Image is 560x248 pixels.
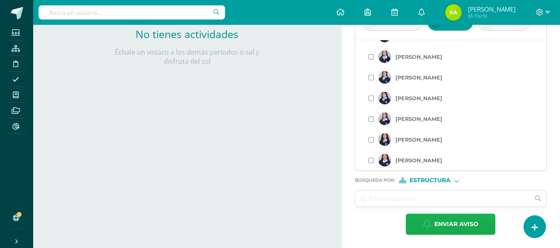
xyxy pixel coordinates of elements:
label: [PERSON_NAME] [395,54,442,60]
span: Búsqueda por : [355,178,395,183]
input: Busca un usuario... [39,5,225,19]
img: student [378,154,391,166]
label: [PERSON_NAME] [395,95,442,101]
div: [object Object] [399,178,461,183]
h2: No tienes actividades [104,27,270,41]
img: student [378,133,391,146]
span: Enviar aviso [434,214,478,234]
label: [PERSON_NAME] [395,116,442,122]
label: [PERSON_NAME] [395,75,442,81]
label: [PERSON_NAME] [395,137,442,143]
span: Estructura [410,178,451,183]
input: Ej. Primero primaria [355,190,530,207]
img: student [378,51,391,63]
img: student [378,71,391,84]
span: [PERSON_NAME] [468,5,516,13]
span: Mi Perfil [468,12,516,19]
p: Échale un vistazo a los demás períodos o sal y disfruta del sol [104,48,270,66]
label: [PERSON_NAME] [395,157,442,164]
img: d6f4a965678b72818fa0429cbf0648b7.png [445,4,462,21]
button: Enviar aviso [406,214,495,235]
img: student [378,113,391,125]
img: student [378,92,391,104]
